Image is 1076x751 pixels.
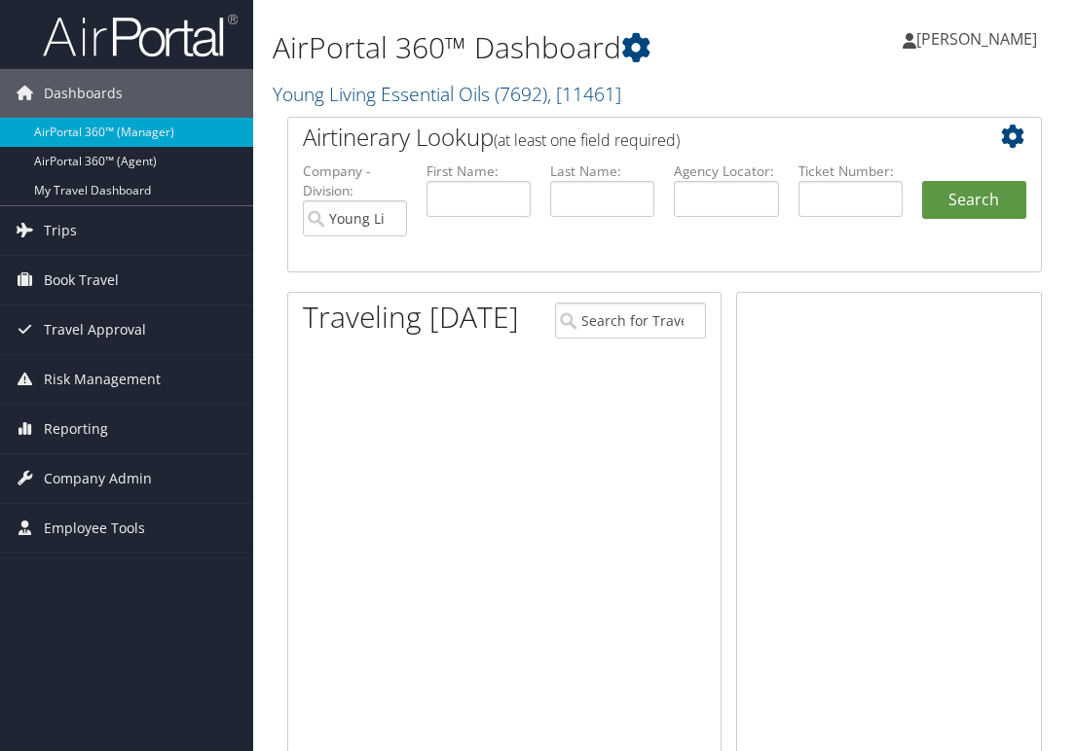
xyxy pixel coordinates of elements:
[494,129,680,151] span: (at least one field required)
[495,81,547,107] span: ( 7692 )
[44,405,108,453] span: Reporting
[43,13,238,58] img: airportal-logo.png
[303,297,519,338] h1: Traveling [DATE]
[44,256,119,304] span: Book Travel
[44,454,152,503] span: Company Admin
[555,303,706,339] input: Search for Traveler
[44,206,77,255] span: Trips
[550,161,654,181] label: Last Name:
[922,181,1026,220] button: Search
[44,69,123,118] span: Dashboards
[44,305,146,354] span: Travel Approval
[44,355,161,404] span: Risk Management
[303,161,407,201] label: Company - Division:
[273,81,621,107] a: Young Living Essential Oils
[303,121,964,154] h2: Airtinerary Lookup
[44,504,145,553] span: Employee Tools
[427,161,531,181] label: First Name:
[903,10,1057,68] a: [PERSON_NAME]
[916,28,1037,50] span: [PERSON_NAME]
[273,27,796,68] h1: AirPortal 360™ Dashboard
[674,161,778,181] label: Agency Locator:
[547,81,621,107] span: , [ 11461 ]
[798,161,903,181] label: Ticket Number:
